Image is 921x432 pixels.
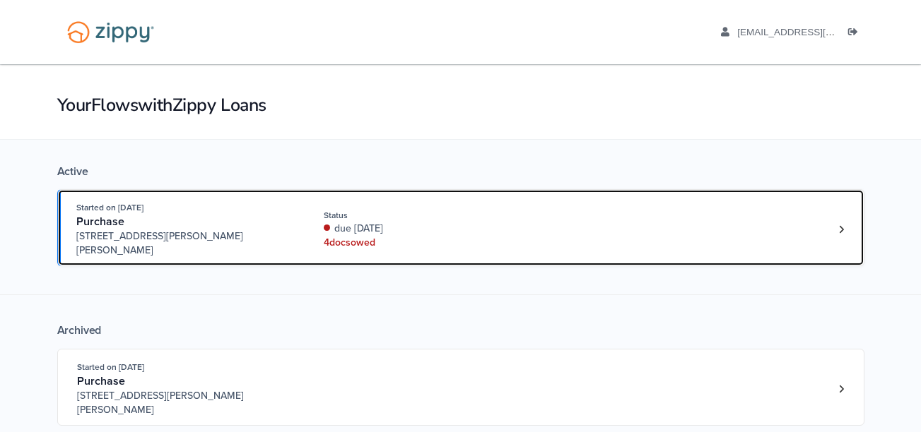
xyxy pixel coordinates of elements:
div: Active [57,164,864,179]
img: Logo [58,14,163,50]
span: [STREET_ADDRESS][PERSON_NAME][PERSON_NAME] [76,229,292,258]
span: [STREET_ADDRESS][PERSON_NAME][PERSON_NAME] [77,389,293,417]
a: Loan number 3844698 [831,378,852,400]
a: Loan number 4201219 [831,219,852,240]
span: Started on [DATE] [76,203,143,212]
a: Open loan 3844698 [57,349,864,426]
a: Log out [848,27,864,41]
div: Status [324,209,512,222]
h1: Your Flows with Zippy Loans [57,93,864,117]
div: 4 doc s owed [324,236,512,250]
span: Started on [DATE] [77,362,144,372]
div: due [DATE] [324,222,512,236]
span: Purchase [76,215,124,229]
div: Archived [57,323,864,337]
a: Open loan 4201219 [57,189,864,266]
span: andcook84@outlook.com [737,27,899,37]
span: Purchase [77,374,125,388]
a: edit profile [721,27,900,41]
